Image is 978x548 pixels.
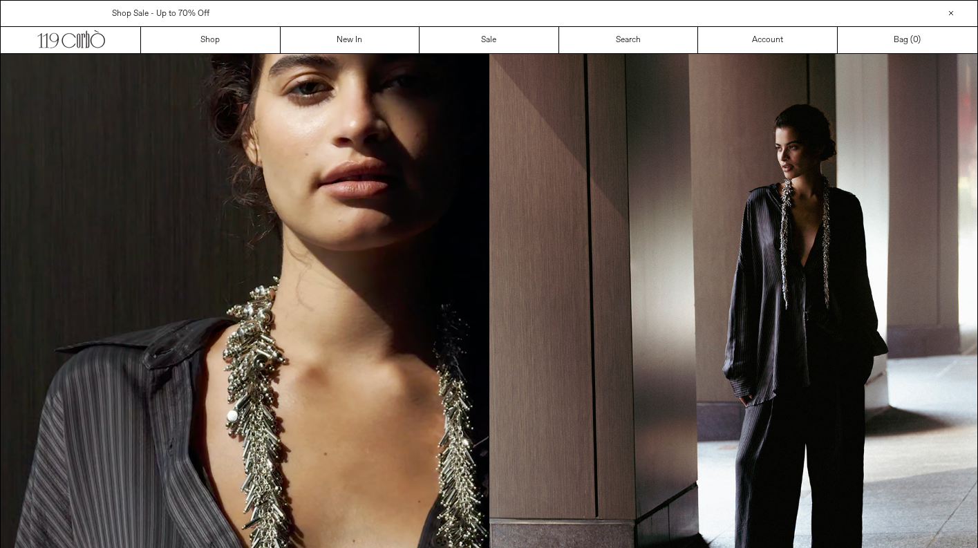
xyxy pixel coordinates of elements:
[913,34,921,46] span: )
[420,27,559,53] a: Sale
[141,27,281,53] a: Shop
[559,27,699,53] a: Search
[913,35,918,46] span: 0
[281,27,420,53] a: New In
[112,8,209,19] a: Shop Sale - Up to 70% Off
[838,27,977,53] a: Bag ()
[698,27,838,53] a: Account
